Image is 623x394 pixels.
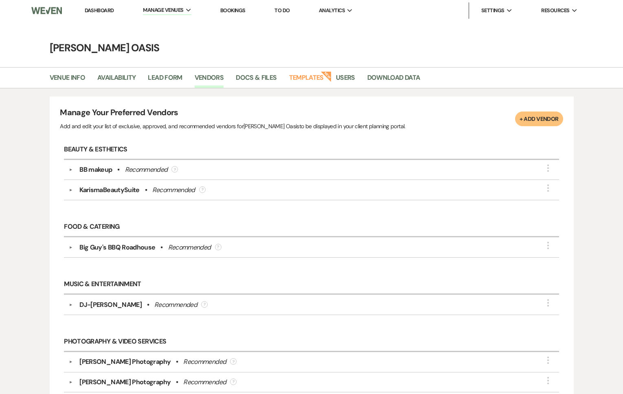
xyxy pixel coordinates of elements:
b: • [147,300,149,310]
div: BB makeup [79,165,112,175]
a: Users [336,72,355,88]
button: ▼ [66,168,76,172]
img: Weven Logo [31,2,62,19]
div: ? [230,358,237,365]
button: ▼ [66,303,76,307]
div: ? [201,301,208,308]
h6: Photography & Video Services [64,332,559,352]
div: Recommended [154,300,197,310]
span: Settings [481,7,505,15]
b: • [145,185,147,195]
a: Templates [289,72,324,88]
strong: New [320,70,332,82]
b: • [176,377,178,387]
button: + Add Vendor [515,112,563,126]
span: Resources [541,7,569,15]
div: KarismaBeautySuite [79,185,139,195]
a: Download Data [367,72,420,88]
h4: [PERSON_NAME] Oasis [18,41,605,55]
h6: Beauty & Esthetics [64,140,559,160]
a: Bookings [220,7,246,14]
a: To Do [274,7,290,14]
div: Recommended [183,357,226,367]
div: Recommended [125,165,168,175]
a: Venue Info [50,72,86,88]
b: • [160,243,162,252]
p: Add and edit your list of exclusive, approved, and recommended vendors for [PERSON_NAME] Oasis to... [60,122,405,131]
span: Analytics [319,7,345,15]
button: ▼ [66,245,76,250]
a: Vendors [195,72,224,88]
div: [PERSON_NAME] Photography [79,357,171,367]
a: Docs & Files [236,72,276,88]
button: ▼ [66,360,76,364]
a: Availability [97,72,136,88]
a: Dashboard [85,7,114,14]
div: Recommended [152,185,195,195]
b: • [117,165,119,175]
h6: Music & Entertainment [64,275,559,295]
div: DJ-[PERSON_NAME] [79,300,142,310]
span: Manage Venues [143,6,183,14]
div: Recommended [183,377,226,387]
div: ? [215,244,222,250]
h4: Manage Your Preferred Vendors [60,107,405,121]
button: ▼ [66,380,76,384]
div: ? [230,379,237,385]
div: [PERSON_NAME] Photography [79,377,171,387]
div: ? [199,186,206,193]
div: Big Guy's BBQ Roadhouse [79,243,155,252]
b: • [176,357,178,367]
div: Recommended [168,243,211,252]
h6: Food & Catering [64,217,559,238]
a: Lead Form [148,72,182,88]
div: ? [171,166,178,173]
button: ▼ [66,188,76,192]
